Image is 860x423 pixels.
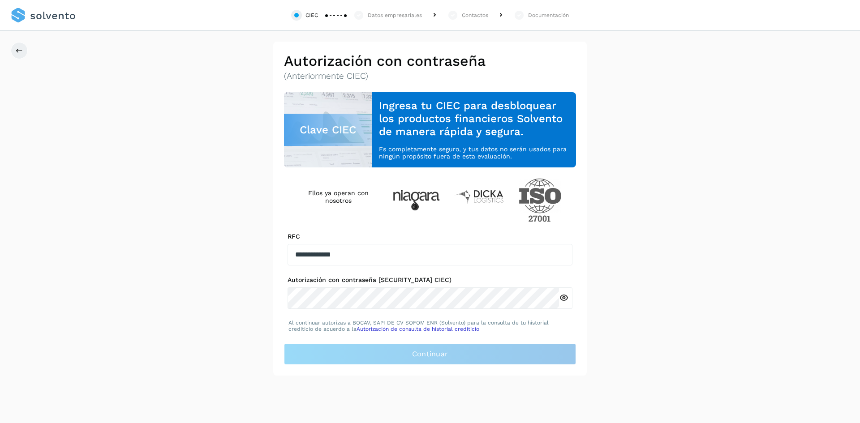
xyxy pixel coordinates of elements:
label: RFC [288,233,572,240]
img: Niagara [393,190,440,210]
h4: Ellos ya operan con nosotros [298,189,378,205]
h2: Autorización con contraseña [284,52,576,69]
div: Clave CIEC [284,114,372,146]
div: Documentación [528,11,569,19]
button: Continuar [284,343,576,365]
img: Dicka logistics [454,189,504,204]
span: Continuar [412,349,448,359]
p: Es completamente seguro, y tus datos no serán usados para ningún propósito fuera de esta evaluación. [379,145,569,161]
div: Datos empresariales [368,11,422,19]
p: (Anteriormente CIEC) [284,71,576,81]
img: ISO [519,178,562,222]
div: Contactos [462,11,488,19]
a: Autorización de consulta de historial crediticio [357,326,479,332]
p: Al continuar autorizas a BOCAV, SAPI DE CV SOFOM ENR (Solvento) para la consulta de tu historial ... [288,320,572,333]
div: CIEC [305,11,318,19]
label: Autorización con contraseña [SECURITY_DATA] CIEC) [288,276,572,284]
h3: Ingresa tu CIEC para desbloquear los productos financieros Solvento de manera rápida y segura. [379,99,569,138]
